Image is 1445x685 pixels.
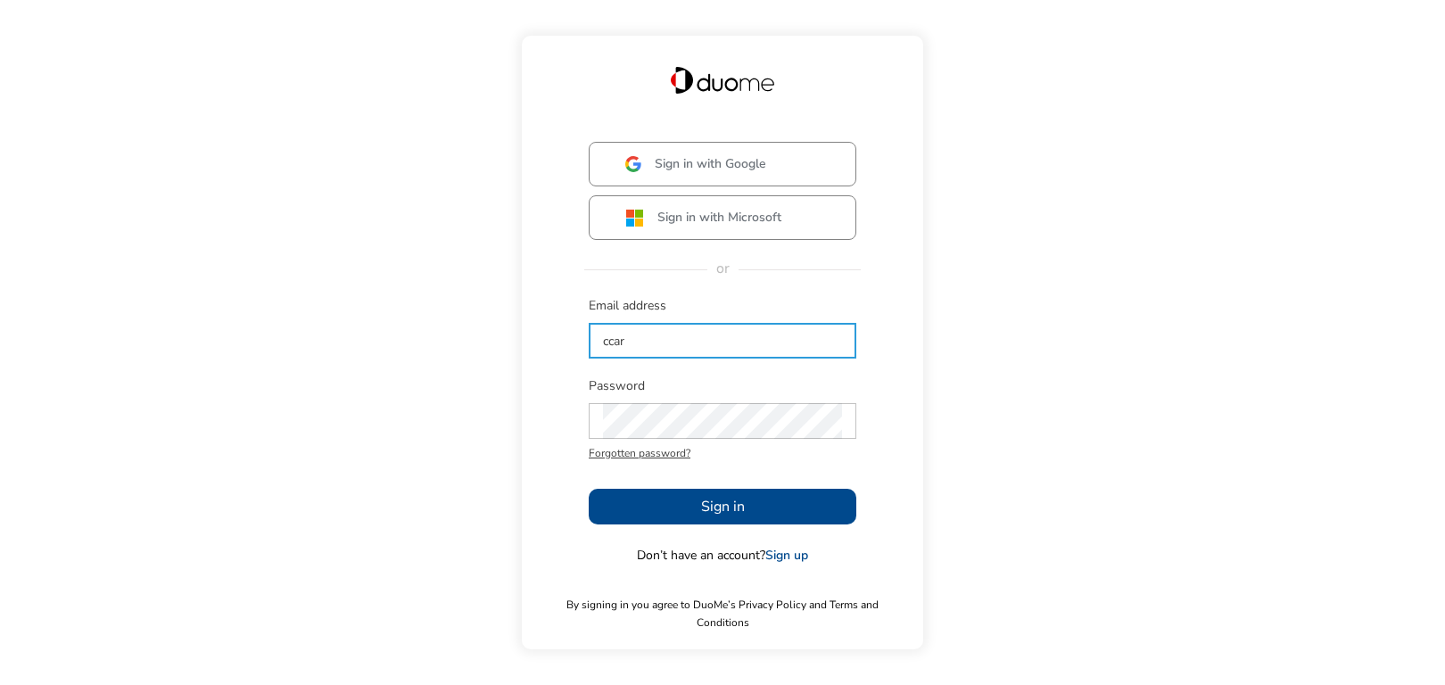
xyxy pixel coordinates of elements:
a: Sign up [765,547,808,564]
span: Email address [589,297,856,315]
span: Sign in [701,496,745,517]
span: Sign in with Google [655,155,766,173]
button: Sign in [589,489,856,524]
button: Sign in with Google [589,142,856,186]
span: Password [589,377,856,395]
img: Duome [671,67,774,94]
img: ms.svg [625,209,644,227]
span: or [707,259,739,278]
span: Forgotten password? [589,444,856,462]
span: Don’t have an account? [637,547,808,565]
span: Sign in with Microsoft [657,209,781,227]
button: Sign in with Microsoft [589,195,856,240]
img: google.svg [625,156,641,172]
span: By signing in you agree to DuoMe’s Privacy Policy and Terms and Conditions [540,596,905,631]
